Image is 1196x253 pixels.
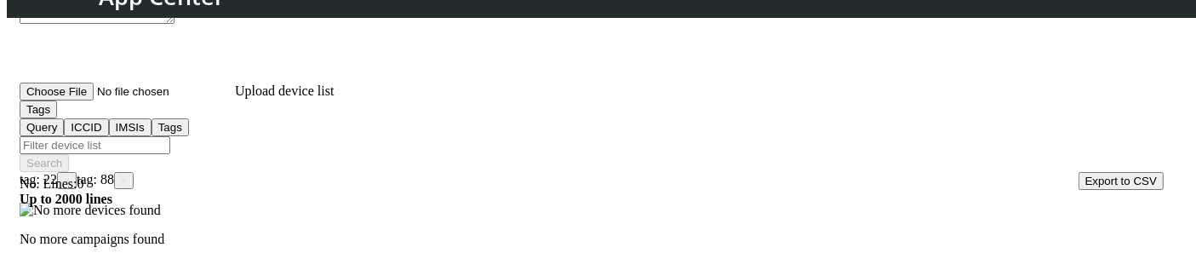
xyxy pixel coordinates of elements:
div: Tags [20,118,1164,136]
input: Filter device list [20,136,170,154]
span: × [121,175,127,187]
button: ICCID [64,118,108,136]
button: Query [20,118,64,136]
img: No more devices found [20,203,161,218]
div: No. Lines: [20,176,1164,192]
div: Up to 2000 lines [20,192,1164,207]
button: IMSIs [109,118,152,136]
label: Upload device list [235,83,334,98]
button: Tags [152,118,189,136]
button: Search [20,154,69,172]
span: tag: 22 [20,172,77,187]
button: Close [114,172,134,189]
span: × [64,175,70,187]
button: Tags [20,101,57,118]
span: tag: 88 [77,172,134,187]
button: Export to CSV [1079,172,1164,190]
p: No more campaigns found [20,232,1164,247]
span: 0 [77,176,84,191]
button: Close [57,172,77,189]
